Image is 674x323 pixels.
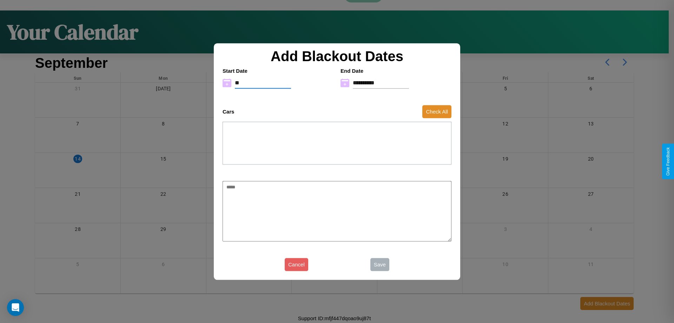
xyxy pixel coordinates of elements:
[341,68,451,74] h4: End Date
[7,299,24,316] div: Open Intercom Messenger
[223,109,234,115] h4: Cars
[219,49,455,64] h2: Add Blackout Dates
[223,68,333,74] h4: Start Date
[370,258,389,271] button: Save
[666,147,670,176] div: Give Feedback
[285,258,308,271] button: Cancel
[422,105,451,118] button: Check All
